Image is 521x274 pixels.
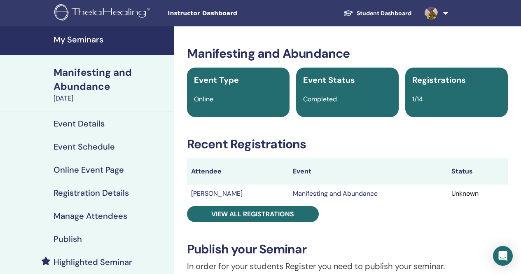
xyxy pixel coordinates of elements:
[54,119,105,129] h4: Event Details
[289,185,447,203] td: Manifesting and Abundance
[54,66,169,94] div: Manifesting and Abundance
[54,94,169,103] div: [DATE]
[412,75,466,85] span: Registrations
[49,66,174,103] a: Manifesting and Abundance[DATE]
[187,242,508,257] h3: Publish your Seminar
[54,4,153,23] img: logo.png
[211,210,294,218] span: View all registrations
[289,158,447,185] th: Event
[187,185,289,203] td: [PERSON_NAME]
[303,75,355,85] span: Event Status
[447,158,508,185] th: Status
[54,142,115,152] h4: Event Schedule
[303,95,337,103] span: Completed
[168,9,291,18] span: Instructor Dashboard
[187,46,508,61] h3: Manifesting and Abundance
[54,234,82,244] h4: Publish
[194,75,239,85] span: Event Type
[187,206,319,222] a: View all registrations
[54,165,124,175] h4: Online Event Page
[187,158,289,185] th: Attendee
[343,9,353,16] img: graduation-cap-white.svg
[451,189,504,199] div: Unknown
[337,6,418,21] a: Student Dashboard
[54,188,129,198] h4: Registration Details
[425,7,438,20] img: default.jpg
[412,95,423,103] span: 1/14
[54,211,127,221] h4: Manage Attendees
[493,246,513,266] div: Open Intercom Messenger
[187,137,508,152] h3: Recent Registrations
[54,35,169,44] h4: My Seminars
[194,95,213,103] span: Online
[54,257,132,267] h4: Highlighted Seminar
[187,260,508,272] p: In order for your students Register you need to publish your seminar.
